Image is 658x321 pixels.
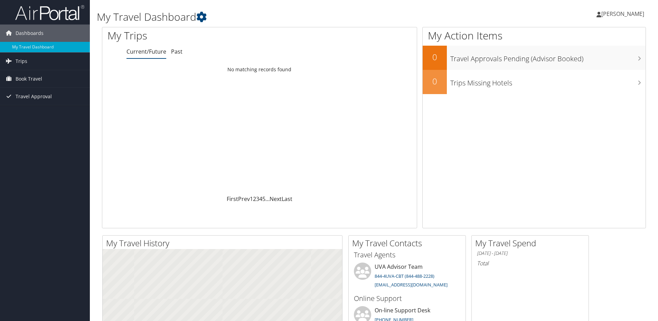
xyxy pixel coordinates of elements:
[450,75,646,88] h3: Trips Missing Hotels
[375,273,434,279] a: 844-4UVA-CBT (844-488-2228)
[477,250,583,257] h6: [DATE] - [DATE]
[259,195,262,203] a: 4
[227,195,238,203] a: First
[282,195,292,203] a: Last
[423,70,646,94] a: 0Trips Missing Hotels
[265,195,270,203] span: …
[107,28,281,43] h1: My Trips
[16,25,44,42] span: Dashboards
[423,46,646,70] a: 0Travel Approvals Pending (Advisor Booked)
[15,4,84,21] img: airportal-logo.png
[253,195,256,203] a: 2
[596,3,651,24] a: [PERSON_NAME]
[450,51,646,64] h3: Travel Approvals Pending (Advisor Booked)
[601,10,644,18] span: [PERSON_NAME]
[16,70,42,88] span: Book Travel
[475,237,589,249] h2: My Travel Spend
[262,195,265,203] a: 5
[238,195,250,203] a: Prev
[477,259,583,267] h6: Total
[256,195,259,203] a: 3
[423,51,447,63] h2: 0
[106,237,342,249] h2: My Travel History
[270,195,282,203] a: Next
[352,237,466,249] h2: My Travel Contacts
[350,263,464,291] li: UVA Advisor Team
[102,63,417,76] td: No matching records found
[126,48,166,55] a: Current/Future
[171,48,182,55] a: Past
[97,10,466,24] h1: My Travel Dashboard
[423,75,447,87] h2: 0
[375,282,448,288] a: [EMAIL_ADDRESS][DOMAIN_NAME]
[250,195,253,203] a: 1
[423,28,646,43] h1: My Action Items
[16,88,52,105] span: Travel Approval
[354,250,460,260] h3: Travel Agents
[354,294,460,303] h3: Online Support
[16,53,27,70] span: Trips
